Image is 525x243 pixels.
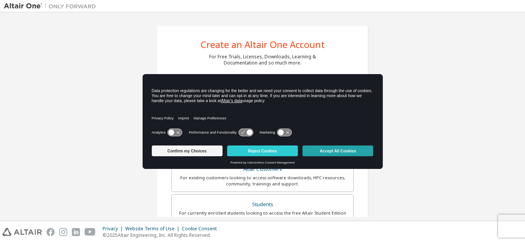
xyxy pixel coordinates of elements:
img: instagram.svg [59,228,67,236]
div: Create an Altair One Account [201,40,325,49]
img: linkedin.svg [72,228,80,236]
div: Privacy [103,226,125,232]
p: © 2025 Altair Engineering, Inc. All Rights Reserved. [103,232,221,238]
div: For Free Trials, Licenses, Downloads, Learning & Documentation and so much more. [209,54,316,66]
img: youtube.svg [85,228,96,236]
div: For existing customers looking to access software downloads, HPC resources, community, trainings ... [176,175,349,187]
img: Altair One [4,2,100,10]
div: For currently enrolled students looking to access the free Altair Student Edition bundle and all ... [176,210,349,222]
img: altair_logo.svg [2,228,42,236]
div: Website Terms of Use [125,226,182,232]
img: facebook.svg [47,228,55,236]
div: Students [176,199,349,210]
div: Altair Customers [176,164,349,175]
div: Cookie Consent [182,226,221,232]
